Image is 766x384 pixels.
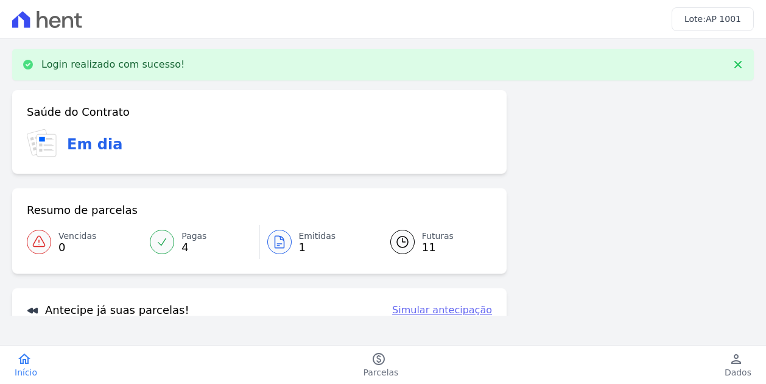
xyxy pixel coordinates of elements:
[27,105,130,119] h3: Saúde do Contrato
[299,230,336,243] span: Emitidas
[371,352,386,366] i: paid
[729,352,743,366] i: person
[349,352,413,379] a: paidParcelas
[181,243,206,252] span: 4
[58,243,96,252] span: 0
[67,133,122,155] h3: Em dia
[15,366,37,379] span: Início
[392,303,492,318] a: Simular antecipação
[364,366,399,379] span: Parcelas
[299,243,336,252] span: 1
[27,225,142,259] a: Vencidas 0
[260,225,376,259] a: Emitidas 1
[710,352,766,379] a: personDados
[27,303,189,318] h3: Antecipe já suas parcelas!
[706,14,741,24] span: AP 1001
[41,59,185,71] p: Login realizado com sucesso!
[422,243,454,252] span: 11
[58,230,96,243] span: Vencidas
[142,225,259,259] a: Pagas 4
[684,13,741,26] h3: Lote:
[181,230,206,243] span: Pagas
[27,203,138,218] h3: Resumo de parcelas
[17,352,32,366] i: home
[376,225,492,259] a: Futuras 11
[422,230,454,243] span: Futuras
[725,366,751,379] span: Dados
